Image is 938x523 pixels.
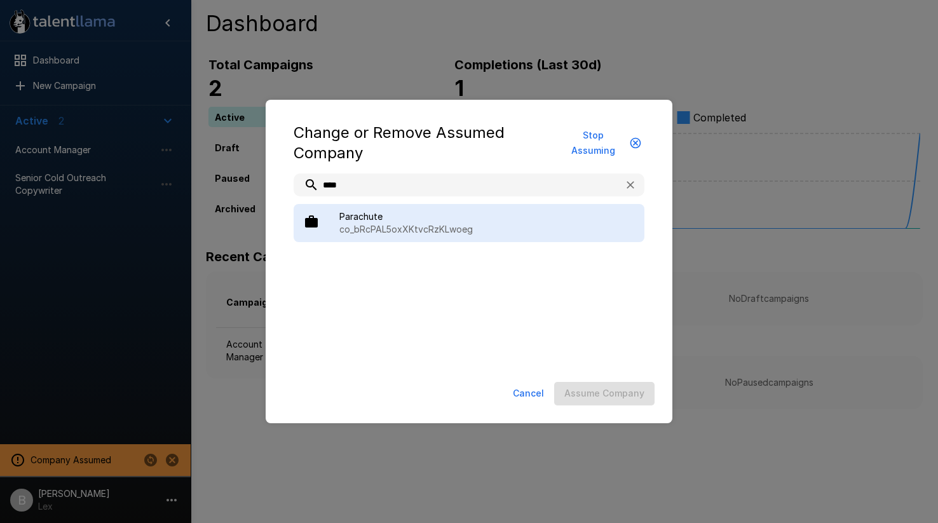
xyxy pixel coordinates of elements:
[294,204,644,242] div: Parachuteco_bRcPAL5oxXKtvcRzKLwoeg
[557,124,644,163] button: Stop Assuming
[339,210,634,223] span: Parachute
[508,382,549,405] button: Cancel
[339,223,634,236] p: co_bRcPAL5oxXKtvcRzKLwoeg
[294,123,557,163] h5: Change or Remove Assumed Company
